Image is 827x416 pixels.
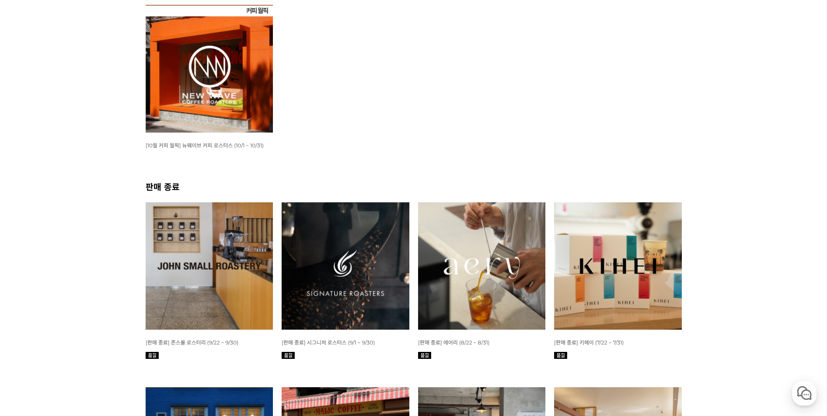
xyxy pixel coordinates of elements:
span: 설정 [135,290,145,297]
img: 8월 커피 스몰 월픽 에어리 [418,202,546,330]
a: 대화 [58,276,112,298]
a: 홈 [3,276,58,298]
a: [판매 종료] 키헤이 (7/22 ~ 7/31) [554,339,624,346]
img: [판매 종료] 존스몰 로스터리 (9/22 ~ 9/30) [146,202,273,330]
img: 품절 [282,352,295,359]
a: 설정 [112,276,167,298]
img: 품절 [146,352,159,359]
img: 품절 [554,352,567,359]
span: 홈 [27,290,33,297]
a: [판매 종료] 에어리 (8/22 ~ 8/31) [418,339,490,346]
a: [10월 커피 월픽] 뉴웨이브 커피 로스터스 (10/1 ~ 10/31) [146,142,264,149]
a: [판매 종료] 시그니쳐 로스터스 (9/1 ~ 9/30) [282,339,375,346]
h2: 판매 종료 [146,180,682,193]
img: 7월 커피 스몰 월픽 키헤이 [554,202,682,330]
img: [판매 종료] 시그니쳐 로스터스 (9/1 ~ 9/30) [282,202,409,330]
a: [판매 종료] 존스몰 로스터리 (9/22 ~ 9/30) [146,339,238,346]
span: 대화 [80,290,90,297]
img: [10월 커피 월픽] 뉴웨이브 커피 로스터스 (10/1 ~ 10/31) [146,5,273,133]
img: 품절 [418,352,431,359]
